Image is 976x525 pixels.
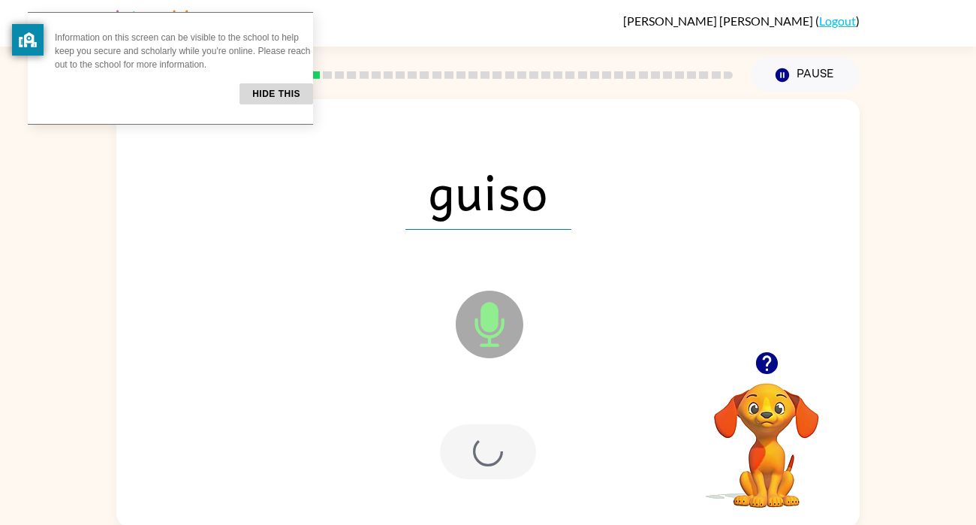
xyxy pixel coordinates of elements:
[751,58,860,92] button: Pause
[623,14,860,28] div: ( )
[55,31,313,71] p: Information on this screen can be visible to the school to help keep you secure and scholarly whi...
[691,360,842,510] video: Your browser must support playing .mp4 files to use Literably. Please try using another browser.
[12,24,44,56] button: privacy banner
[623,14,815,28] span: [PERSON_NAME] [PERSON_NAME]
[116,6,200,39] img: Literably
[239,83,313,104] button: Hide this
[405,152,571,230] span: guiso
[819,14,856,28] a: Logout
